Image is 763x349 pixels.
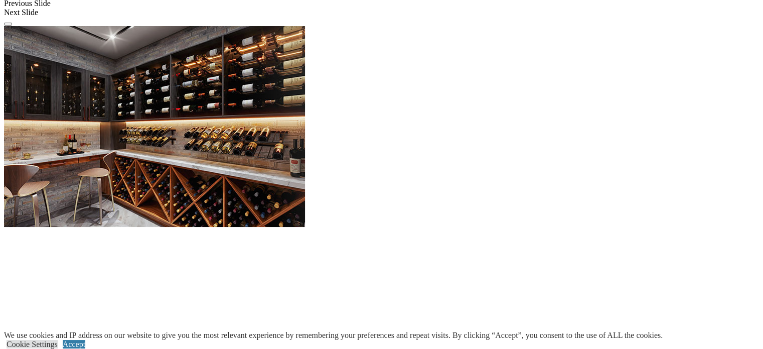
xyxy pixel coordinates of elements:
[63,340,85,348] a: Accept
[4,23,12,26] button: Click here to pause slide show
[4,26,305,227] img: Banner for mobile view
[7,340,58,348] a: Cookie Settings
[4,331,663,340] div: We use cookies and IP address on our website to give you the most relevant experience by remember...
[4,8,759,17] div: Next Slide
